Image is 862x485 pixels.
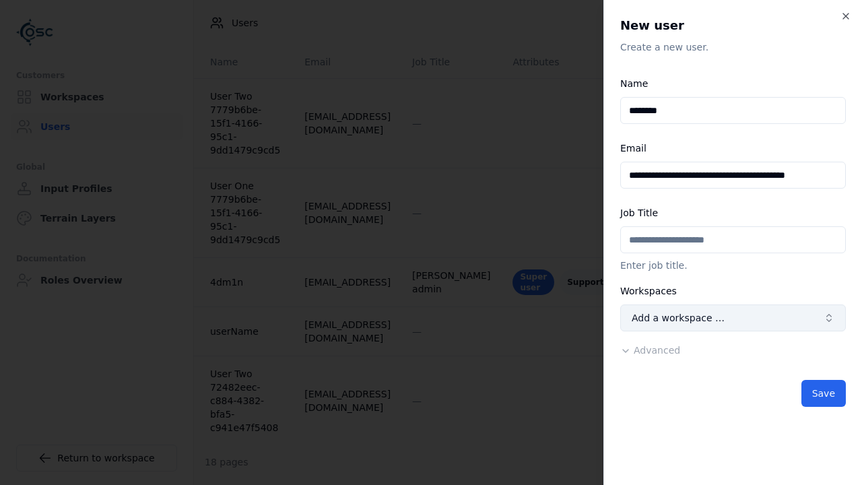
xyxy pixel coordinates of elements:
span: Advanced [634,345,680,356]
label: Email [620,143,646,154]
p: Enter job title. [620,259,846,272]
label: Job Title [620,207,658,218]
h2: New user [620,16,846,35]
label: Workspaces [620,286,677,296]
button: Advanced [620,344,680,357]
button: Save [801,380,846,407]
p: Create a new user. [620,40,846,54]
span: Add a workspace … [632,311,725,325]
label: Name [620,78,648,89]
